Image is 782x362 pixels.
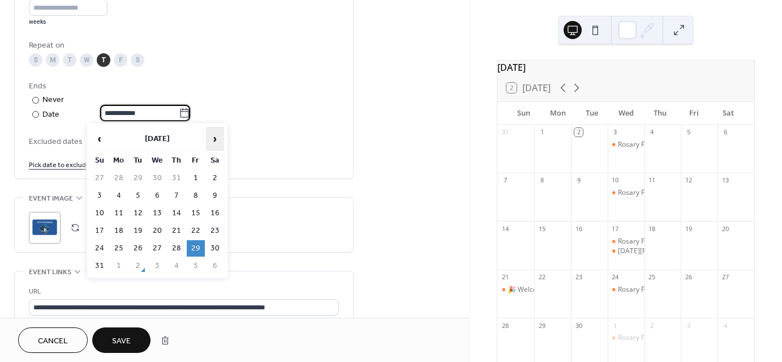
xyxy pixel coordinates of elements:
th: Su [91,152,109,169]
td: 11 [110,205,128,222]
div: Rosary For Canada [608,333,644,343]
td: 19 [129,223,147,239]
div: 20 [721,224,729,233]
div: Sun [506,102,540,125]
div: 4 [721,321,729,330]
td: 7 [167,188,186,204]
div: 4 [648,128,656,137]
div: 14 [501,224,509,233]
div: Rosary For Canada [608,237,644,246]
td: 1 [110,258,128,274]
td: 10 [91,205,109,222]
th: Mo [110,152,128,169]
td: 5 [129,188,147,204]
div: 3 [684,321,693,330]
div: Date [42,108,190,121]
div: 12 [684,176,693,185]
div: Rosary For [GEOGRAPHIC_DATA] [618,140,721,150]
td: 25 [110,240,128,257]
td: 28 [167,240,186,257]
td: 17 [91,223,109,239]
td: 29 [187,240,205,257]
div: 1 [611,321,620,330]
div: 6 [721,128,729,137]
div: 27 [721,273,729,282]
div: Repeat on [29,40,337,52]
td: 23 [206,223,224,239]
div: Fri [677,102,711,125]
td: 18 [110,223,128,239]
div: Ends [29,80,337,92]
div: weeks [29,18,108,26]
div: Rosary For [GEOGRAPHIC_DATA] [618,333,721,343]
div: 5 [684,128,693,137]
span: Event image [29,193,73,205]
button: Save [92,327,151,353]
td: 20 [148,223,166,239]
td: 22 [187,223,205,239]
div: 25 [648,273,656,282]
div: T [63,53,76,67]
td: 30 [206,240,224,257]
div: 🎉 Welcome [DATE] [508,285,571,295]
div: 8 [538,176,546,185]
td: 5 [187,258,205,274]
td: 8 [187,188,205,204]
span: Excluded dates [29,136,339,148]
td: 30 [148,170,166,186]
th: We [148,152,166,169]
span: Cancel [38,335,68,347]
td: 29 [129,170,147,186]
div: [DATE] [497,61,754,74]
td: 12 [129,205,147,222]
td: 15 [187,205,205,222]
td: 3 [91,188,109,204]
th: Sa [206,152,224,169]
div: Rosary For [GEOGRAPHIC_DATA] [618,237,721,246]
div: 9 [574,176,583,185]
div: Rosary For Canada [608,188,644,198]
td: 1 [187,170,205,186]
td: 3 [148,258,166,274]
div: Saint Michael Catholic Men's Speaker Series [608,246,644,256]
div: 28 [501,321,509,330]
td: 13 [148,205,166,222]
td: 9 [206,188,224,204]
div: 30 [574,321,583,330]
td: 27 [148,240,166,257]
td: 2 [129,258,147,274]
td: 16 [206,205,224,222]
div: 2 [648,321,656,330]
div: F [114,53,127,67]
td: 28 [110,170,128,186]
td: 14 [167,205,186,222]
th: Fr [187,152,205,169]
div: 13 [721,176,729,185]
div: 10 [611,176,620,185]
div: 22 [538,273,546,282]
td: 21 [167,223,186,239]
div: 29 [538,321,546,330]
div: 26 [684,273,693,282]
div: Mon [540,102,574,125]
div: Thu [643,102,677,125]
div: S [29,53,42,67]
div: Rosary For [GEOGRAPHIC_DATA] [618,285,721,295]
td: 2 [206,170,224,186]
div: Rosary For [GEOGRAPHIC_DATA] [618,188,721,198]
div: 15 [538,224,546,233]
td: 31 [167,170,186,186]
button: Cancel [18,327,88,353]
div: W [80,53,93,67]
div: 19 [684,224,693,233]
div: ; [29,212,61,244]
span: Save [112,335,131,347]
div: 16 [574,224,583,233]
td: 26 [129,240,147,257]
td: 4 [167,258,186,274]
div: 24 [611,273,620,282]
td: 24 [91,240,109,257]
div: URL [29,286,337,297]
div: 17 [611,224,620,233]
